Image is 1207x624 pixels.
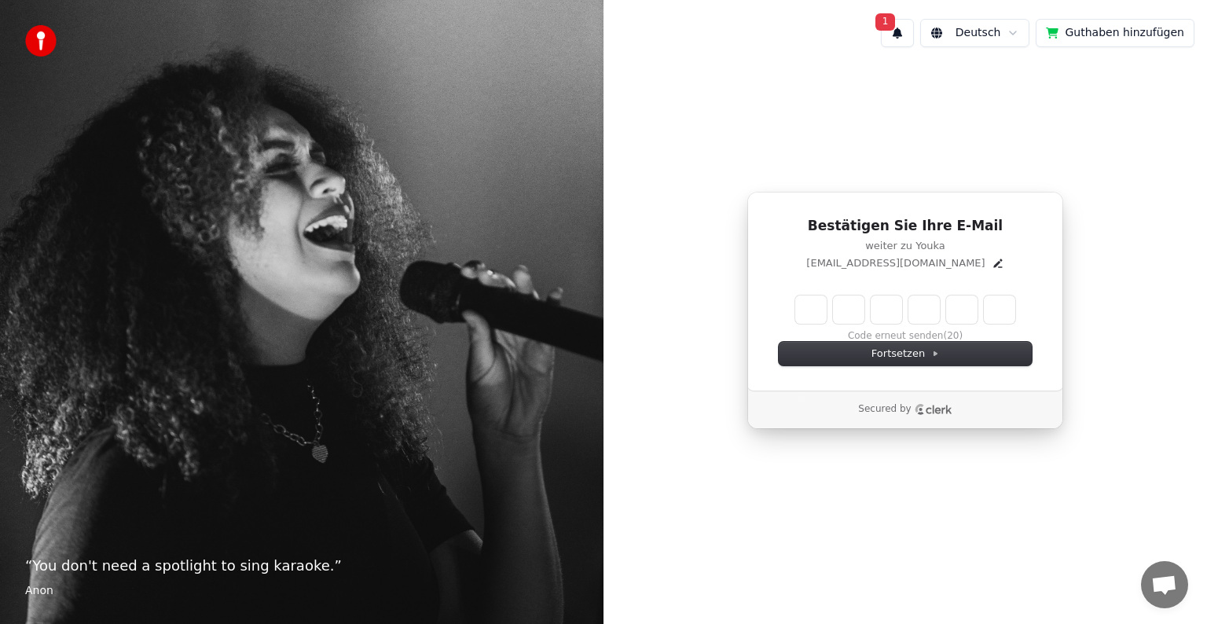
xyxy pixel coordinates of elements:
[779,342,1032,365] button: Fortsetzen
[871,347,939,361] span: Fortsetzen
[915,404,952,415] a: Clerk logo
[779,239,1032,253] p: weiter zu Youka
[875,13,896,31] span: 1
[992,257,1004,270] button: Edit
[806,256,985,270] p: [EMAIL_ADDRESS][DOMAIN_NAME]
[779,217,1032,236] h1: Bestätigen Sie Ihre E-Mail
[25,555,578,577] p: “ You don't need a spotlight to sing karaoke. ”
[858,403,911,416] p: Secured by
[25,583,578,599] footer: Anon
[1141,561,1188,608] div: Chat öffnen
[1036,19,1194,47] button: Guthaben hinzufügen
[25,25,57,57] img: youka
[795,295,1015,324] input: Enter verification code
[881,19,914,47] button: 1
